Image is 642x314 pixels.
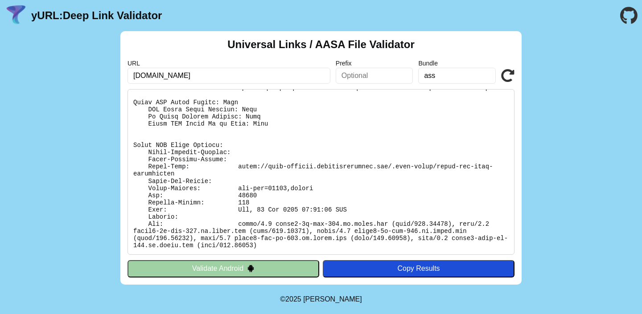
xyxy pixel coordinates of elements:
div: Copy Results [327,265,510,273]
label: URL [128,60,330,67]
a: yURL:Deep Link Validator [31,9,162,22]
input: Optional [336,68,413,84]
button: Validate Android [128,260,319,277]
img: droidIcon.svg [247,265,255,272]
img: yURL Logo [4,4,28,27]
input: Optional [418,68,496,84]
pre: Lorem ipsu do: sitam://cons-adipisc.elitseddoeiusmo.tem/.inci-utlab/etdol-mag-aliq-enimadminim Ve... [128,89,514,255]
input: Required [128,68,330,84]
footer: © [280,285,362,314]
a: Michael Ibragimchayev's Personal Site [303,295,362,303]
button: Copy Results [323,260,514,277]
label: Prefix [336,60,413,67]
h2: Universal Links / AASA File Validator [227,38,415,51]
label: Bundle [418,60,496,67]
span: 2025 [285,295,301,303]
